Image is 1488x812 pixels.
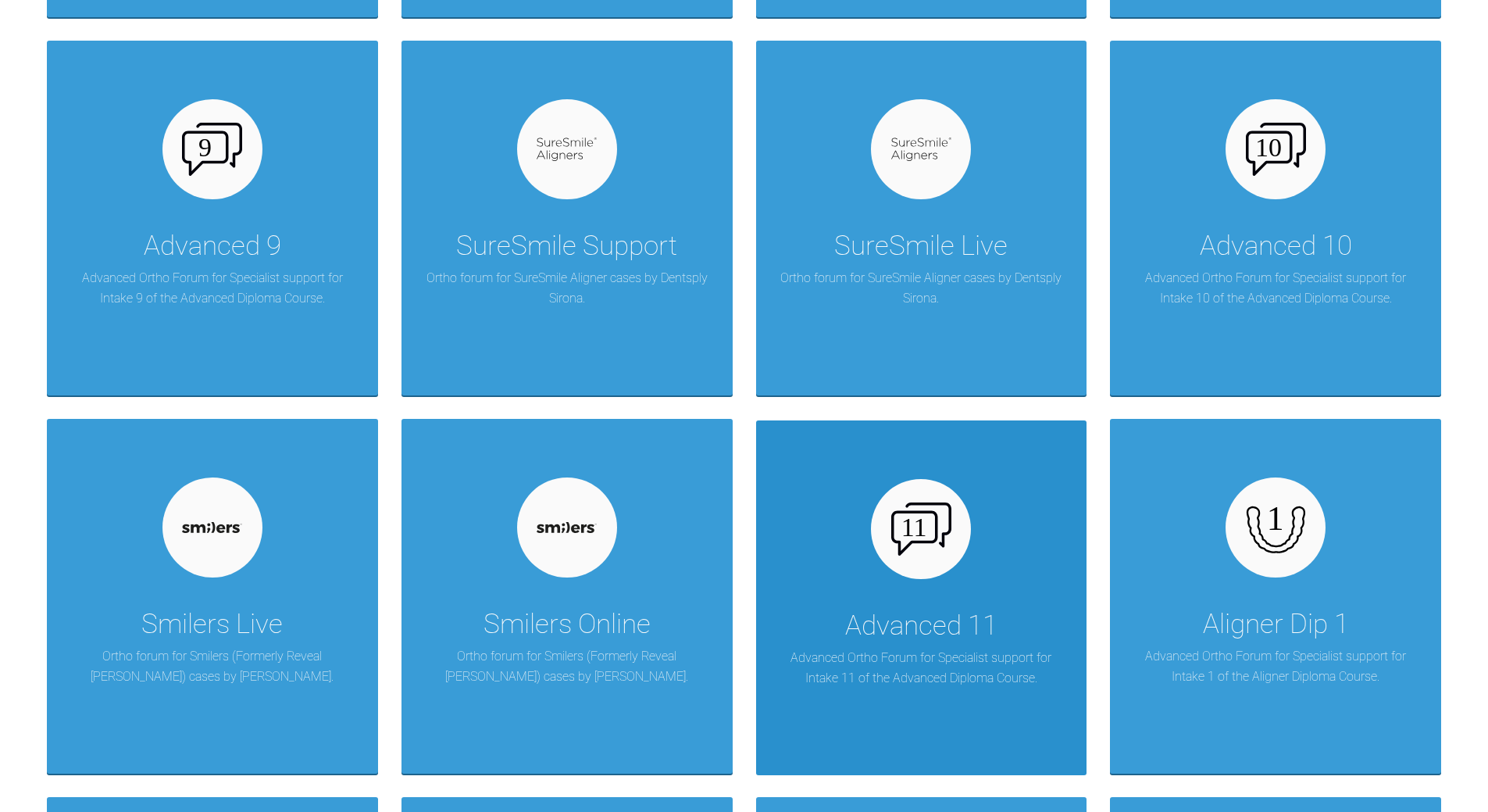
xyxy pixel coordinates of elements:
[780,648,1064,688] p: Advanced Ortho Forum for Specialist support for Intake 11 of the Advanced Diploma Course.
[141,603,283,646] div: Smilers Live
[1203,603,1349,646] div: Aligner Dip 1
[456,224,677,268] div: SureSmile Support
[891,138,951,162] img: suresmile.935bb804.svg
[1133,646,1418,686] p: Advanced Ortho Forum for Specialist support for Intake 1 of the Aligner Diploma Course.
[1110,41,1441,395] a: Advanced 10Advanced Ortho Forum for Specialist support for Intake 10 of the Advanced Diploma Course.
[70,268,355,308] p: Advanced Ortho Forum for Specialist support for Intake 9 of the Advanced Diploma Course.
[1200,224,1352,268] div: Advanced 10
[70,646,355,686] p: Ortho forum for Smilers (Formerly Reveal [PERSON_NAME]) cases by [PERSON_NAME].
[1246,498,1306,558] img: aligner-diploma-1.b1651a58.svg
[401,41,733,395] a: SureSmile SupportOrtho forum for SureSmile Aligner cases by Dentsply Sirona.
[1133,268,1418,308] p: Advanced Ortho Forum for Specialist support for Intake 10 of the Advanced Diploma Course.
[182,522,242,533] img: smilers.ad3bdde1.svg
[891,503,951,556] img: advanced-11.86369284.svg
[834,224,1008,268] div: SureSmile Live
[1246,123,1306,176] img: advanced-10.1fbc128b.svg
[756,41,1087,395] a: SureSmile LiveOrtho forum for SureSmile Aligner cases by Dentsply Sirona.
[144,224,281,268] div: Advanced 9
[425,268,709,308] p: Ortho forum for SureSmile Aligner cases by Dentsply Sirona.
[47,419,378,774] a: Smilers LiveOrtho forum for Smilers (Formerly Reveal [PERSON_NAME]) cases by [PERSON_NAME].
[537,138,597,162] img: suresmile.935bb804.svg
[780,268,1064,308] p: Ortho forum for SureSmile Aligner cases by Dentsply Sirona.
[425,646,709,686] p: Ortho forum for Smilers (Formerly Reveal [PERSON_NAME]) cases by [PERSON_NAME].
[484,603,651,646] div: Smilers Online
[537,522,597,533] img: smilers.ad3bdde1.svg
[756,419,1087,774] a: Advanced 11Advanced Ortho Forum for Specialist support for Intake 11 of the Advanced Diploma Course.
[47,41,378,395] a: Advanced 9Advanced Ortho Forum for Specialist support for Intake 9 of the Advanced Diploma Course.
[845,604,997,648] div: Advanced 11
[1110,419,1441,774] a: Aligner Dip 1Advanced Ortho Forum for Specialist support for Intake 1 of the Aligner Diploma Course.
[401,419,733,774] a: Smilers OnlineOrtho forum for Smilers (Formerly Reveal [PERSON_NAME]) cases by [PERSON_NAME].
[182,123,242,176] img: advanced-9.7b3bd4b1.svg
